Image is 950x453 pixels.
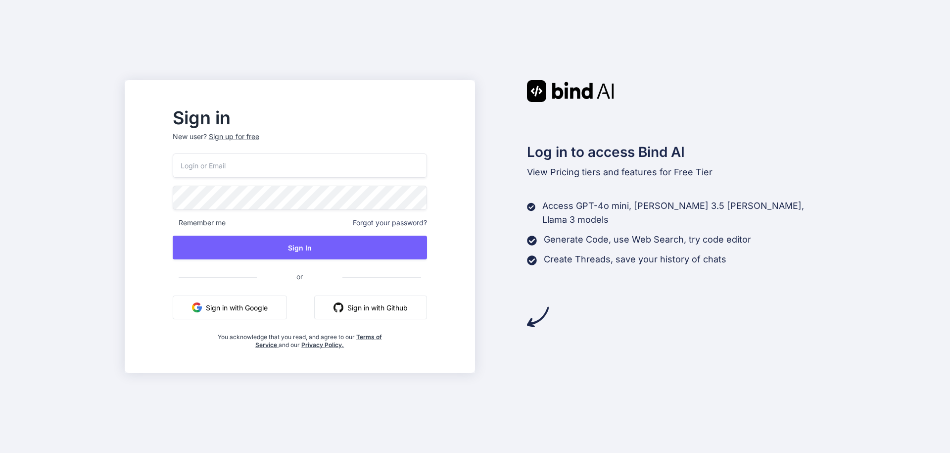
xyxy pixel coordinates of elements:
h2: Sign in [173,110,427,126]
button: Sign in with Github [314,296,427,319]
p: tiers and features for Free Tier [527,165,826,179]
img: arrow [527,306,549,328]
img: google [192,302,202,312]
span: or [257,264,342,289]
p: Generate Code, use Web Search, try code editor [544,233,751,247]
button: Sign In [173,236,427,259]
h2: Log in to access Bind AI [527,142,826,162]
a: Privacy Policy. [301,341,344,349]
input: Login or Email [173,153,427,178]
span: View Pricing [527,167,579,177]
div: You acknowledge that you read, and agree to our and our [215,327,384,349]
span: Remember me [173,218,226,228]
img: Bind AI logo [527,80,614,102]
div: Sign up for free [209,132,259,142]
a: Terms of Service [255,333,382,349]
p: Create Threads, save your history of chats [544,252,726,266]
span: Forgot your password? [353,218,427,228]
p: New user? [173,132,427,153]
p: Access GPT-4o mini, [PERSON_NAME] 3.5 [PERSON_NAME], Llama 3 models [542,199,825,227]
button: Sign in with Google [173,296,287,319]
img: github [333,302,343,312]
